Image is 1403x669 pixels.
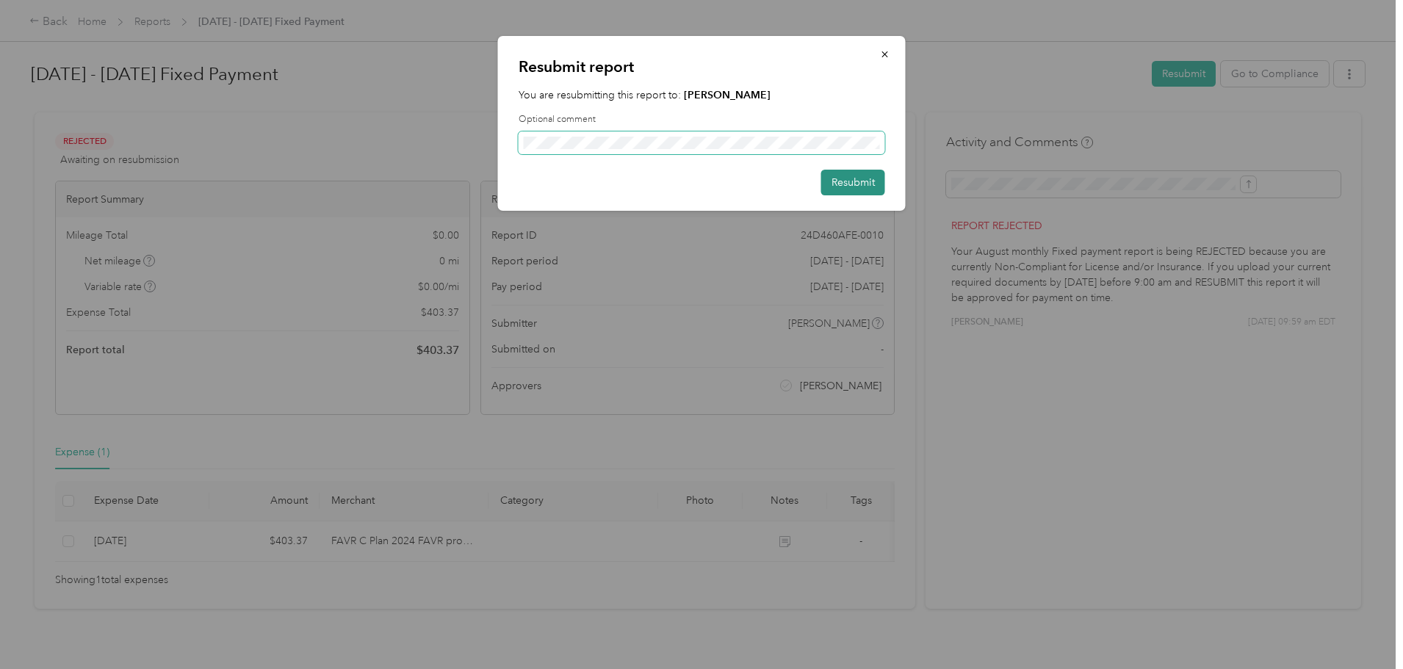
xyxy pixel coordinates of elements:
[519,87,885,103] p: You are resubmitting this report to:
[519,57,885,77] p: Resubmit report
[519,113,885,126] label: Optional comment
[1321,587,1403,669] iframe: Everlance-gr Chat Button Frame
[821,170,885,195] button: Resubmit
[684,89,771,101] strong: [PERSON_NAME]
